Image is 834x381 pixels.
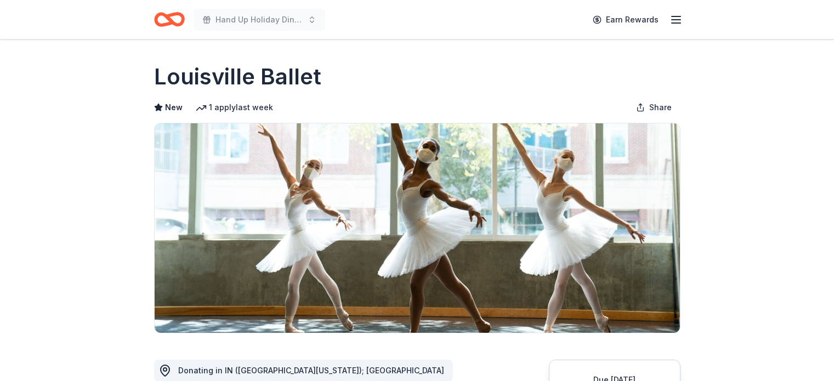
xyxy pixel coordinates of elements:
[194,9,325,31] button: Hand Up Holiday Dinner and Auction
[215,13,303,26] span: Hand Up Holiday Dinner and Auction
[586,10,665,30] a: Earn Rewards
[155,123,680,333] img: Image for Louisville Ballet
[196,101,273,114] div: 1 apply last week
[154,61,321,92] h1: Louisville Ballet
[178,366,444,375] span: Donating in IN ([GEOGRAPHIC_DATA][US_STATE]); [GEOGRAPHIC_DATA]
[649,101,672,114] span: Share
[165,101,183,114] span: New
[154,7,185,32] a: Home
[627,96,680,118] button: Share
